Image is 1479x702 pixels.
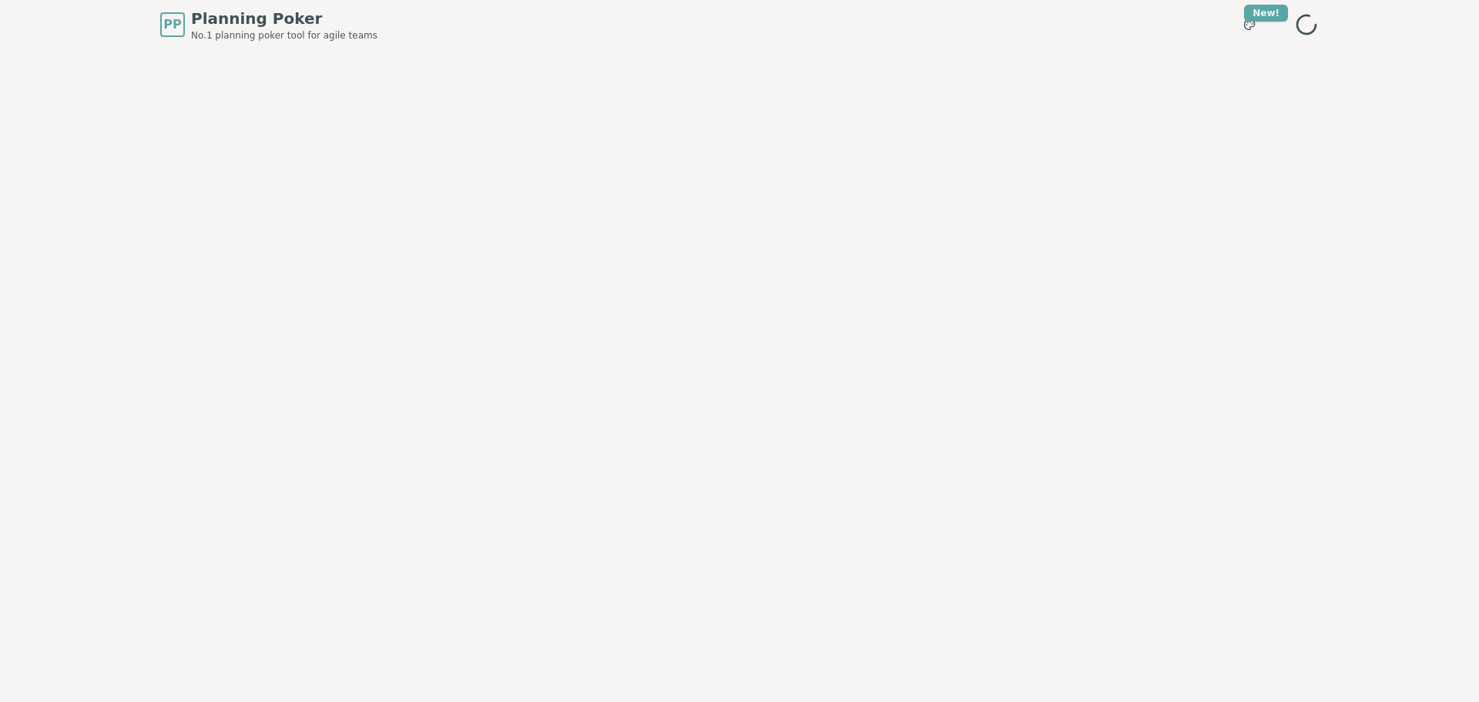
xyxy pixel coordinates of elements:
span: Planning Poker [191,8,377,29]
span: No.1 planning poker tool for agile teams [191,29,377,42]
a: PPPlanning PokerNo.1 planning poker tool for agile teams [160,8,377,42]
span: PP [163,15,181,34]
div: New! [1244,5,1288,22]
button: New! [1236,11,1263,39]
